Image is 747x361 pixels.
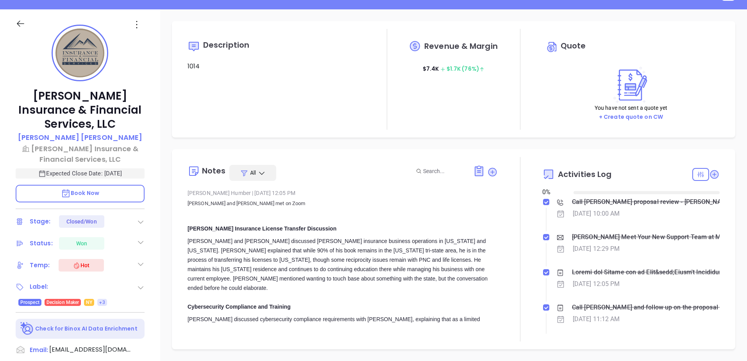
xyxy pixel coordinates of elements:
p: $ 7.4K [423,62,484,76]
div: [DATE] 10:00 AM [573,208,620,220]
div: Label: [30,281,48,293]
span: Activities Log [558,170,611,178]
span: Book Now [61,189,99,197]
p: Expected Close Date: [DATE] [16,168,145,179]
span: +3 [99,298,105,307]
span: Email: [30,345,48,355]
div: Loremi dol Sitame con ad Elit&sedd;Eiusm't Incididun Utlabor Etdolore MagnaaliquAenima min Venia ... [572,266,722,278]
span: Decision Maker [46,298,79,307]
span: + Create quote on CW [599,113,663,121]
div: Temp: [30,259,50,271]
p: 1014 [188,62,365,71]
p: [PERSON_NAME] and [PERSON_NAME] met on Zoom [188,199,498,218]
input: Search... [423,167,465,175]
span: Quote [561,40,586,51]
div: [DATE] 12:29 PM [573,243,620,255]
span: Description [203,39,249,50]
span: All [250,169,256,177]
div: Call [PERSON_NAME] and follow up on the proposal sent. [572,302,722,313]
div: Status: [30,238,53,249]
a: [PERSON_NAME] [PERSON_NAME] [18,132,143,143]
span: $ 1.7K (76%) [440,65,484,73]
a: [PERSON_NAME] Insurance & Financial Services, LLC [16,143,145,164]
div: Closed/Won [66,215,97,228]
span: NY [86,298,92,307]
div: Stage: [30,216,51,227]
span: [EMAIL_ADDRESS][DOMAIN_NAME] [49,345,131,354]
p: You have not sent a quote yet [595,104,667,112]
div: [PERSON_NAME] Humber [DATE] 12:05 PM [188,187,498,199]
div: Call [PERSON_NAME] proposal review - [PERSON_NAME] [572,196,722,208]
div: Notes [202,167,226,175]
div: 0 % [542,188,564,197]
a: + Create quote on CW [599,112,663,121]
div: [PERSON_NAME] Meet Your New Support Team at Motiva [572,231,722,243]
div: Cybersecurity Compliance and Training [188,302,498,311]
div: [DATE] 12:05 PM [573,278,620,290]
img: Create on CWSell [610,66,652,104]
div: [PERSON_NAME] Insurance License Transfer Discussion [188,224,498,233]
span: Prospect [20,298,39,307]
p: Check for Binox AI Data Enrichment [35,325,137,333]
div: [DATE] 11:12 AM [573,313,620,325]
img: profile-user [55,29,104,77]
div: Hot [73,261,89,270]
span: Revenue & Margin [424,42,498,50]
div: Won [76,237,87,250]
p: [PERSON_NAME] Insurance & Financial Services, LLC [16,89,145,131]
span: | [252,190,253,196]
img: Circle dollar [546,41,559,53]
img: Ai-Enrich-DaqCidB-.svg [20,322,34,336]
